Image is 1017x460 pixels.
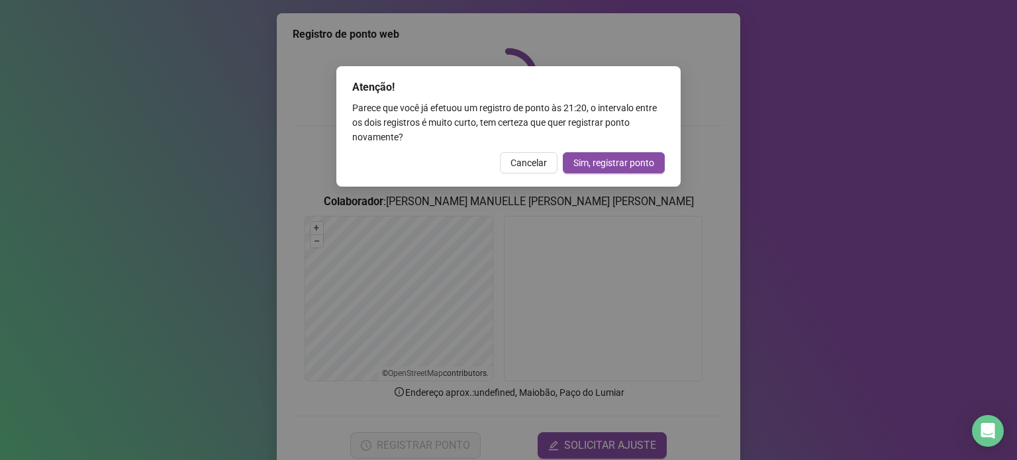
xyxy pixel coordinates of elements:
[352,101,665,144] div: Parece que você já efetuou um registro de ponto às 21:20 , o intervalo entre os dois registros é ...
[563,152,665,173] button: Sim, registrar ponto
[972,415,1004,447] div: Open Intercom Messenger
[352,79,665,95] div: Atenção!
[500,152,557,173] button: Cancelar
[573,156,654,170] span: Sim, registrar ponto
[510,156,547,170] span: Cancelar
